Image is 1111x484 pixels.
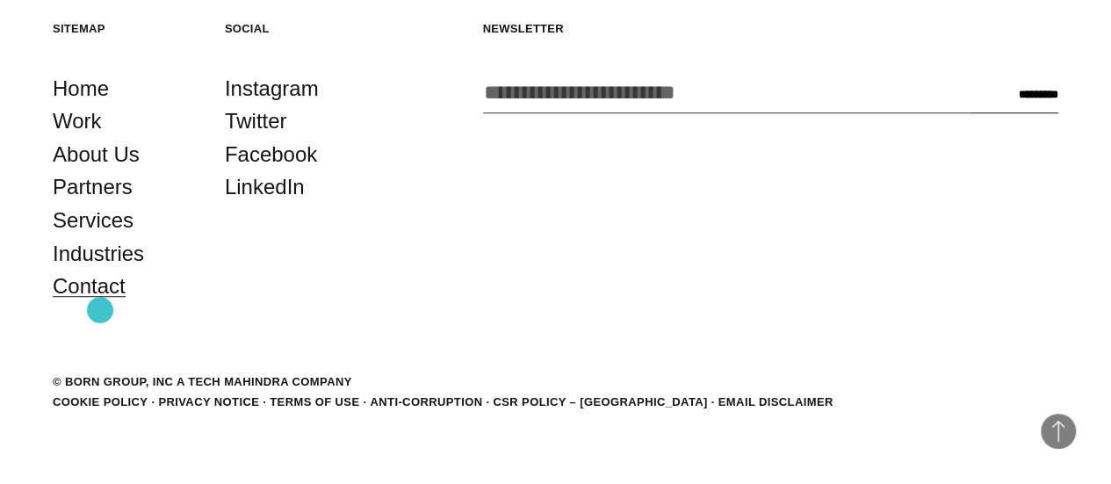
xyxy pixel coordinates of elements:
a: Home [53,72,109,105]
a: Instagram [225,72,319,105]
a: CSR POLICY – [GEOGRAPHIC_DATA] [493,395,707,408]
a: Anti-Corruption [370,395,482,408]
a: Services [53,204,133,237]
a: Facebook [225,138,317,171]
h5: Social [225,21,371,36]
a: Twitter [225,105,287,138]
h5: Sitemap [53,21,198,36]
button: Back to Top [1041,414,1076,449]
a: LinkedIn [225,170,305,204]
a: Work [53,105,102,138]
a: Email Disclaimer [718,395,833,408]
a: Cookie Policy [53,395,148,408]
a: About Us [53,138,140,171]
a: Terms of Use [270,395,359,408]
h5: Newsletter [483,21,1058,36]
a: Contact [53,270,126,303]
a: Partners [53,170,133,204]
a: Privacy Notice [158,395,259,408]
a: Industries [53,237,144,271]
div: © BORN GROUP, INC A Tech Mahindra Company [53,373,352,391]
